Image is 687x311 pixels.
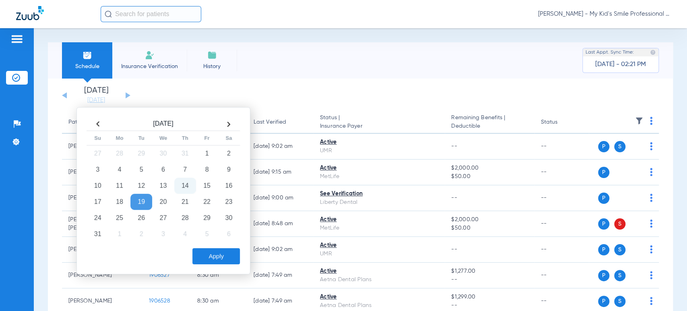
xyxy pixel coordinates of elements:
td: -- [534,134,589,160]
img: Schedule [83,50,92,60]
div: Active [320,138,438,147]
div: Aetna Dental Plans [320,301,438,310]
td: [DATE] 9:00 AM [247,185,314,211]
span: $50.00 [451,172,528,181]
span: [DATE] - 02:21 PM [595,60,646,68]
span: 1906527 [149,272,170,278]
span: S [614,218,625,230]
span: S [614,270,625,281]
span: P [598,270,609,281]
span: P [598,167,609,178]
span: Insurance Payer [320,122,438,131]
span: $1,277.00 [451,267,528,276]
span: History [193,62,231,70]
div: Active [320,164,438,172]
td: -- [534,160,589,185]
td: -- [534,185,589,211]
img: filter.svg [635,117,643,125]
span: $50.00 [451,224,528,232]
span: Insurance Verification [118,62,181,70]
span: P [598,218,609,230]
th: [DATE] [109,118,218,131]
span: -- [451,276,528,284]
div: Active [320,267,438,276]
input: Search for patients [101,6,201,22]
div: Last Verified [254,118,307,126]
span: -- [451,247,457,252]
span: P [598,193,609,204]
img: Zuub Logo [16,6,44,20]
span: $2,000.00 [451,164,528,172]
div: UMR [320,250,438,258]
span: P [598,296,609,307]
td: [DATE] 8:48 AM [247,211,314,237]
div: Active [320,241,438,250]
button: Apply [192,248,240,264]
img: History [207,50,217,60]
div: Last Verified [254,118,286,126]
img: group-dot-blue.svg [650,142,652,150]
img: group-dot-blue.svg [650,194,652,202]
span: -- [451,195,457,201]
span: [PERSON_NAME] - My Kid's Smile Professional Circle [538,10,671,18]
div: MetLife [320,172,438,181]
td: 8:30 AM [191,263,247,288]
span: $1,299.00 [451,293,528,301]
span: Schedule [68,62,106,70]
div: Patient Name [68,118,136,126]
td: [DATE] 9:02 AM [247,237,314,263]
th: Status | [314,111,445,134]
th: Remaining Benefits | [445,111,534,134]
div: UMR [320,147,438,155]
img: group-dot-blue.svg [650,117,652,125]
td: -- [534,263,589,288]
span: S [614,244,625,255]
img: Manual Insurance Verification [145,50,155,60]
div: Liberty Dental [320,198,438,207]
a: [DATE] [72,96,120,104]
span: 1906528 [149,298,170,304]
span: $2,000.00 [451,216,528,224]
span: Deductible [451,122,528,131]
td: [DATE] 7:49 AM [247,263,314,288]
img: group-dot-blue.svg [650,271,652,279]
div: Aetna Dental Plans [320,276,438,284]
span: -- [451,301,528,310]
span: S [614,296,625,307]
div: MetLife [320,224,438,232]
img: Search Icon [105,10,112,18]
div: Active [320,293,438,301]
div: Active [320,216,438,224]
td: [DATE] 9:02 AM [247,134,314,160]
td: [DATE] 9:15 AM [247,160,314,185]
th: Status [534,111,589,134]
img: hamburger-icon [10,34,23,44]
td: [PERSON_NAME] [62,263,142,288]
td: -- [534,237,589,263]
li: [DATE] [72,87,120,104]
img: group-dot-blue.svg [650,245,652,253]
img: group-dot-blue.svg [650,220,652,228]
div: See Verification [320,190,438,198]
span: Last Appt. Sync Time: [586,48,634,56]
span: P [598,244,609,255]
td: -- [534,211,589,237]
iframe: Chat Widget [647,272,687,311]
span: P [598,141,609,152]
img: group-dot-blue.svg [650,168,652,176]
span: S [614,141,625,152]
img: last sync help info [650,50,656,55]
div: Patient Name [68,118,104,126]
span: -- [451,143,457,149]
